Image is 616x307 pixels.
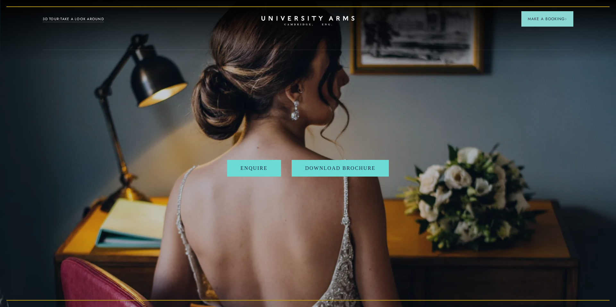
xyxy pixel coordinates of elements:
[292,160,389,177] a: Download Brochure
[565,18,567,20] img: Arrow icon
[261,16,355,26] a: Home
[227,160,281,177] a: Enquire
[43,16,104,22] a: 3D TOUR:TAKE A LOOK AROUND
[528,16,567,22] span: Make a Booking
[521,11,573,27] button: Make a BookingArrow icon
